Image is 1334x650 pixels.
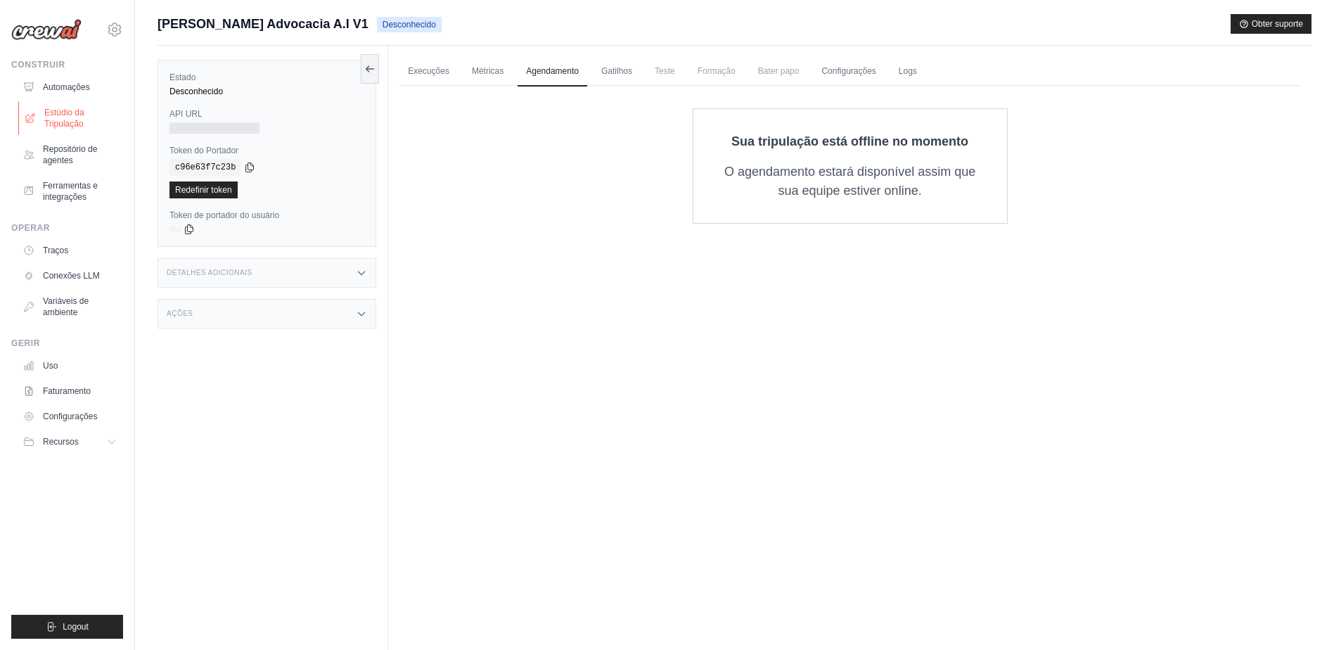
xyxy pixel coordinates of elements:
[169,86,364,97] div: Desconhecido
[43,180,117,203] font: Ferramentas e integrações
[518,57,587,87] a: Agendamento
[377,17,442,32] span: Desconhecido
[11,59,123,70] div: Construir
[17,405,123,428] a: Configurações
[63,621,89,632] span: Logout
[750,57,808,85] span: Chat is not available until the deployment is complete
[17,174,123,208] a: Ferramentas e integrações
[1252,18,1303,30] font: Obter suporte
[169,72,364,83] label: Estado
[169,181,238,198] a: Redefinir token
[1264,582,1334,650] div: Widget de chat
[11,615,123,639] button: Logout
[44,107,119,129] font: Estúdio da Tripulação
[17,265,123,287] a: Conexões LLM
[43,436,79,447] span: Recursos
[43,295,117,318] font: Variáveis de ambiente
[813,57,884,87] a: Configurações
[17,290,123,324] a: Variáveis de ambiente
[1264,582,1334,650] iframe: Chat Widget
[18,101,124,135] a: Estúdio da Tripulação
[43,144,117,166] font: Repositório de agentes
[17,239,123,262] a: Traços
[689,57,744,85] span: Training is not available until the deployment is complete
[17,355,123,377] a: Uso
[158,14,368,34] span: [PERSON_NAME] Advocacia A.I V1
[17,76,123,98] a: Automações
[11,338,123,349] div: Gerir
[43,245,68,256] font: Traços
[43,360,58,371] font: Uso
[169,108,364,120] label: API URL
[43,411,97,422] font: Configurações
[11,19,82,40] img: Logotipo
[169,145,364,156] label: Token do Portador
[1231,14,1311,34] button: Obter suporte
[43,82,90,93] font: Automações
[17,380,123,402] a: Faturamento
[890,57,925,87] a: Logs
[167,269,252,277] h3: Detalhes adicionais
[43,385,91,397] font: Faturamento
[17,431,123,453] button: Recursos
[43,270,100,281] font: Conexões LLM
[399,57,458,87] a: Execuções
[11,222,123,234] div: Operar
[169,210,364,221] label: Token de portador do usuário
[17,138,123,172] a: Repositório de agentes
[716,162,985,200] p: O agendamento estará disponível assim que sua equipe estiver online.
[169,159,241,176] code: c96e63f7c23b
[716,132,985,151] p: Sua tripulação está offline no momento
[593,57,641,87] a: Gatilhos
[167,310,193,318] h3: Ações
[646,57,684,85] span: Teste
[463,57,512,87] a: Métricas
